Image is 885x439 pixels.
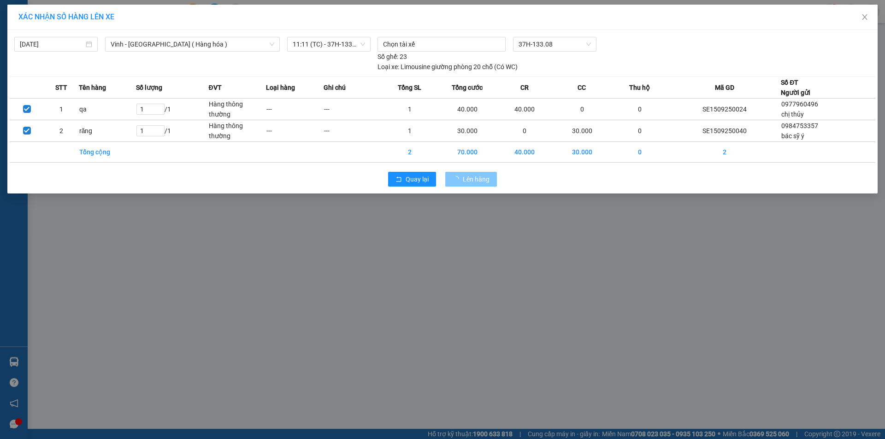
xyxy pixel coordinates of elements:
[136,120,208,142] td: / 1
[79,99,136,120] td: qa
[266,82,295,93] span: Loại hàng
[781,122,818,129] span: 0984753357
[14,39,83,70] span: [GEOGRAPHIC_DATA], [GEOGRAPHIC_DATA] ↔ [GEOGRAPHIC_DATA]
[79,82,106,93] span: Tên hàng
[111,37,274,51] span: Vinh - Hà Nội ( Hàng hóa )
[55,82,67,93] span: STT
[15,7,82,37] strong: CHUYỂN PHÁT NHANH AN PHÚ QUÝ
[496,142,554,163] td: 40.000
[668,142,781,163] td: 2
[266,99,324,120] td: ---
[20,39,84,49] input: 15/09/2025
[438,142,496,163] td: 70.000
[398,82,421,93] span: Tổng SL
[781,111,804,118] span: chị thủy
[629,82,650,93] span: Thu hộ
[208,120,266,142] td: Hàng thông thường
[554,120,611,142] td: 30.000
[406,174,429,184] span: Quay lại
[266,120,324,142] td: ---
[861,13,868,21] span: close
[852,5,878,30] button: Close
[395,176,402,183] span: rollback
[269,41,275,47] span: down
[324,82,346,93] span: Ghi chú
[5,50,13,95] img: logo
[44,99,79,120] td: 1
[44,120,79,142] td: 2
[136,82,162,93] span: Số lượng
[381,142,438,163] td: 2
[611,120,668,142] td: 0
[520,82,529,93] span: CR
[496,120,554,142] td: 0
[79,142,136,163] td: Tổng cộng
[324,99,381,120] td: ---
[381,120,438,142] td: 1
[668,99,781,120] td: SE1509250024
[781,100,818,108] span: 0977960496
[378,52,407,62] div: 23
[381,99,438,120] td: 1
[438,99,496,120] td: 40.000
[293,37,365,51] span: 11:11 (TC) - 37H-133.08
[79,120,136,142] td: răng
[208,82,221,93] span: ĐVT
[715,82,734,93] span: Mã GD
[453,176,463,182] span: loading
[18,12,114,21] span: XÁC NHẬN SỐ HÀNG LÊN XE
[388,172,436,187] button: rollbackQuay lại
[781,77,810,98] div: Số ĐT Người gửi
[668,120,781,142] td: SE1509250040
[519,37,590,51] span: 37H-133.08
[452,82,483,93] span: Tổng cước
[438,120,496,142] td: 30.000
[554,99,611,120] td: 0
[463,174,490,184] span: Lên hàng
[578,82,586,93] span: CC
[611,99,668,120] td: 0
[496,99,554,120] td: 40.000
[378,62,399,72] span: Loại xe:
[445,172,497,187] button: Lên hàng
[781,132,804,140] span: bác sỹ ý
[136,99,208,120] td: / 1
[378,52,398,62] span: Số ghế:
[324,120,381,142] td: ---
[378,62,518,72] div: Limousine giường phòng 20 chỗ (Có WC)
[611,142,668,163] td: 0
[208,99,266,120] td: Hàng thông thường
[554,142,611,163] td: 30.000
